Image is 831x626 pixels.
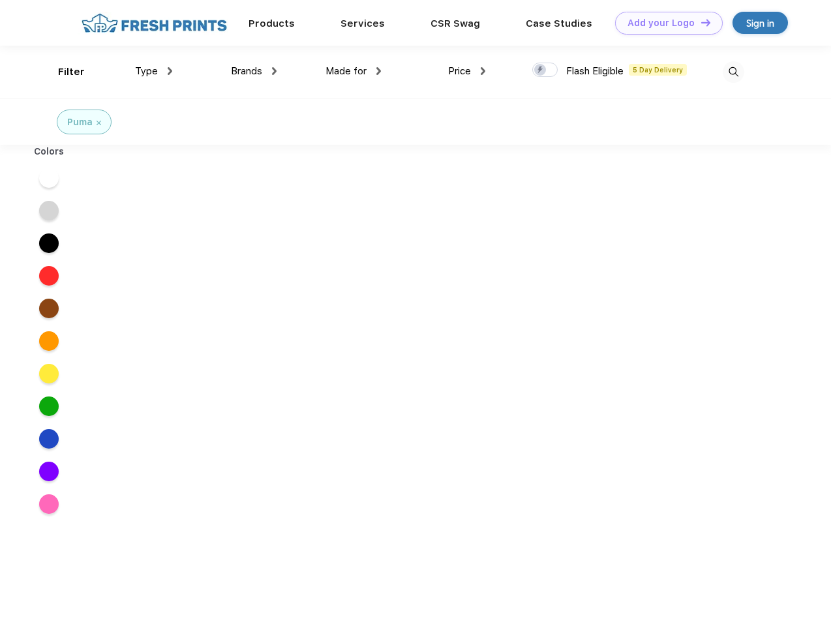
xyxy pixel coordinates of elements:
[168,67,172,75] img: dropdown.png
[58,65,85,80] div: Filter
[733,12,788,34] a: Sign in
[340,18,385,29] a: Services
[24,145,74,158] div: Colors
[67,115,93,129] div: Puma
[448,65,471,77] span: Price
[325,65,367,77] span: Made for
[272,67,277,75] img: dropdown.png
[135,65,158,77] span: Type
[746,16,774,31] div: Sign in
[78,12,231,35] img: fo%20logo%202.webp
[249,18,295,29] a: Products
[231,65,262,77] span: Brands
[566,65,624,77] span: Flash Eligible
[627,18,695,29] div: Add your Logo
[431,18,480,29] a: CSR Swag
[97,121,101,125] img: filter_cancel.svg
[629,64,687,76] span: 5 Day Delivery
[481,67,485,75] img: dropdown.png
[701,19,710,26] img: DT
[723,61,744,83] img: desktop_search.svg
[376,67,381,75] img: dropdown.png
